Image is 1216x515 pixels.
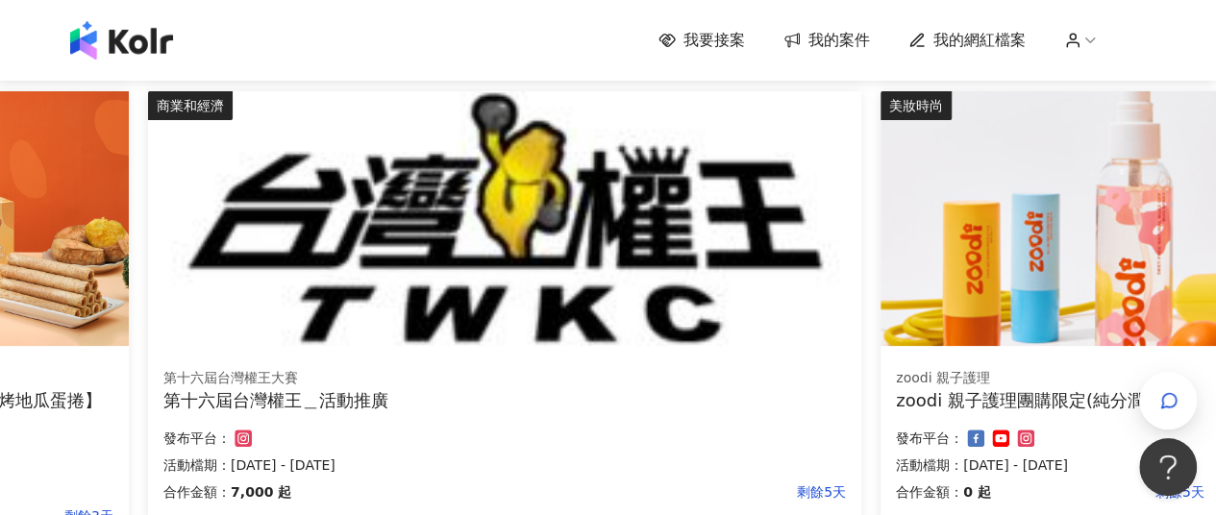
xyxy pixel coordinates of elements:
[963,480,991,503] p: 0 起
[683,30,745,51] span: 我要接案
[163,454,846,477] p: 活動檔期：[DATE] - [DATE]
[896,480,963,503] p: 合作金額：
[783,30,870,51] a: 我的案件
[231,480,291,503] p: 7,000 起
[808,30,870,51] span: 我的案件
[148,91,233,120] div: 商業和經濟
[148,91,861,346] img: 第十六屆台灣權王
[991,480,1204,503] p: 剩餘5天
[163,388,846,412] div: 第十六屆台灣權王＿活動推廣
[896,454,1204,477] p: 活動檔期：[DATE] - [DATE]
[896,388,1204,412] div: zoodi 親子護理團購限定(純分潤)
[881,91,952,120] div: 美妝時尚
[163,369,846,388] div: 第十六屆台灣權王大賽
[933,30,1026,51] span: 我的網紅檔案
[908,30,1026,51] a: 我的網紅檔案
[896,369,1204,388] div: zoodi 親子護理
[1139,438,1197,496] iframe: Help Scout Beacon - Open
[658,30,745,51] a: 我要接案
[163,480,231,503] p: 合作金額：
[163,427,231,450] p: 發布平台：
[896,427,963,450] p: 發布平台：
[70,21,173,60] img: logo
[291,480,846,503] p: 剩餘5天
